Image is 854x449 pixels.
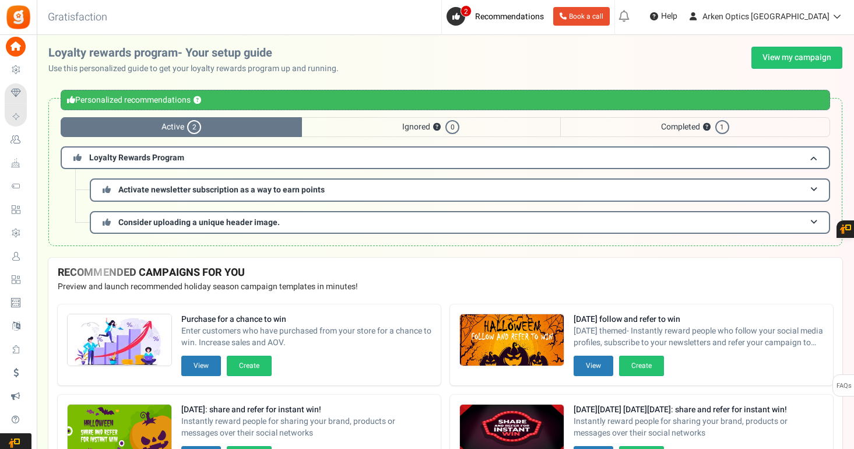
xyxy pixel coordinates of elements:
[574,416,824,439] span: Instantly reward people for sharing your brand, products or messages over their social networks
[460,314,564,367] img: Recommended Campaigns
[658,10,677,22] span: Help
[181,356,221,376] button: View
[433,124,441,131] button: ?
[194,97,201,104] button: ?
[5,4,31,30] img: Gratisfaction
[89,152,184,164] span: Loyalty Rewards Program
[702,10,830,23] span: Arken Optics [GEOGRAPHIC_DATA]
[187,120,201,134] span: 2
[302,117,560,137] span: Ignored
[836,375,852,397] span: FAQs
[48,63,348,75] p: Use this personalized guide to get your loyalty rewards program up and running.
[574,325,824,349] span: [DATE] themed- Instantly reward people who follow your social media profiles, subscribe to your n...
[181,314,431,325] strong: Purchase for a chance to win
[48,47,348,59] h2: Loyalty rewards program- Your setup guide
[181,416,431,439] span: Instantly reward people for sharing your brand, products or messages over their social networks
[227,356,272,376] button: Create
[574,404,824,416] strong: [DATE][DATE] [DATE][DATE]: share and refer for instant win!
[560,117,830,137] span: Completed
[61,90,830,110] div: Personalized recommendations
[58,281,833,293] p: Preview and launch recommended holiday season campaign templates in minutes!
[181,325,431,349] span: Enter customers who have purchased from your store for a chance to win. Increase sales and AOV.
[35,6,120,29] h3: Gratisfaction
[68,314,171,367] img: Recommended Campaigns
[553,7,610,26] a: Book a call
[574,314,824,325] strong: [DATE] follow and refer to win
[118,184,325,196] span: Activate newsletter subscription as a way to earn points
[574,356,613,376] button: View
[61,117,302,137] span: Active
[619,356,664,376] button: Create
[461,5,472,17] span: 2
[645,7,682,26] a: Help
[447,7,549,26] a: 2 Recommendations
[475,10,544,23] span: Recommendations
[118,216,280,229] span: Consider uploading a unique header image.
[715,120,729,134] span: 1
[703,124,711,131] button: ?
[445,120,459,134] span: 0
[181,404,431,416] strong: [DATE]: share and refer for instant win!
[58,267,833,279] h4: RECOMMENDED CAMPAIGNS FOR YOU
[751,47,842,69] a: View my campaign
